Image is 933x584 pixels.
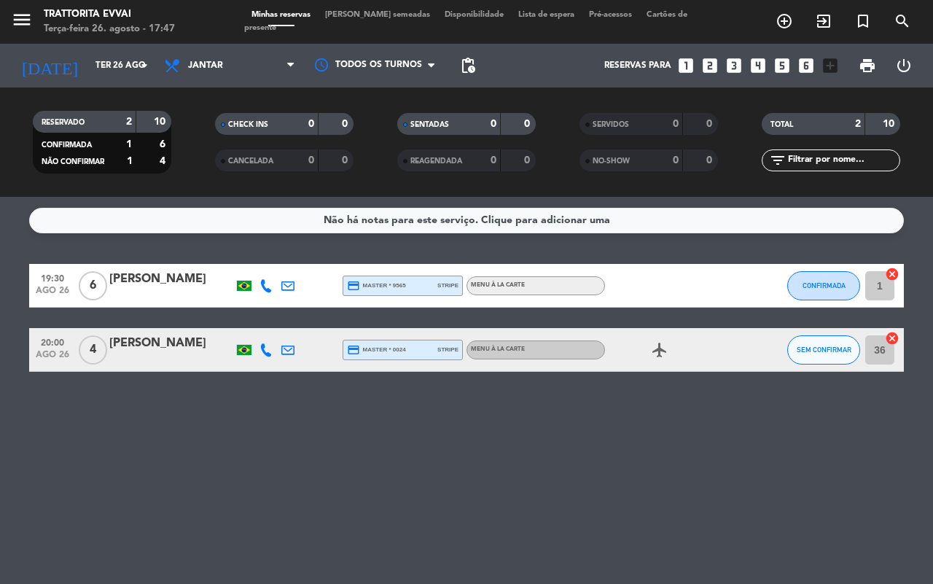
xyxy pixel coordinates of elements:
[706,119,715,129] strong: 0
[308,155,314,166] strong: 0
[883,119,897,129] strong: 10
[34,350,71,367] span: ago 26
[109,270,233,289] div: [PERSON_NAME]
[136,57,153,74] i: arrow_drop_down
[109,334,233,353] div: [PERSON_NAME]
[34,269,71,286] span: 19:30
[770,121,793,128] span: TOTAL
[44,7,175,22] div: Trattorita Evvai
[773,56,792,75] i: looks_5
[410,157,462,165] span: REAGENDADA
[885,331,899,346] i: cancel
[491,155,496,166] strong: 0
[42,158,104,166] span: NÃO CONFIRMAR
[706,155,715,166] strong: 0
[79,335,107,365] span: 4
[160,139,168,149] strong: 6
[347,279,406,292] span: master * 9565
[34,333,71,350] span: 20:00
[228,157,273,165] span: CANCELADA
[491,119,496,129] strong: 0
[437,281,458,290] span: stripe
[725,56,743,75] i: looks_3
[347,343,406,357] span: master * 0024
[787,271,860,300] button: CONFIRMADA
[787,335,860,365] button: SEM CONFIRMAR
[228,121,268,128] span: CHECK INS
[188,61,223,71] span: Jantar
[160,156,168,166] strong: 4
[859,57,876,74] span: print
[803,281,846,289] span: CONFIRMADA
[673,155,679,166] strong: 0
[42,141,92,149] span: CONFIRMADA
[318,11,437,19] span: [PERSON_NAME] semeadas
[154,117,168,127] strong: 10
[797,56,816,75] i: looks_6
[127,156,133,166] strong: 1
[593,157,630,165] span: NO-SHOW
[126,117,132,127] strong: 2
[11,9,33,36] button: menu
[126,139,132,149] strong: 1
[42,119,85,126] span: RESERVADO
[769,152,786,169] i: filter_list
[895,57,913,74] i: power_settings_new
[524,155,533,166] strong: 0
[593,121,629,128] span: SERVIDOS
[79,271,107,300] span: 6
[821,56,840,75] i: add_box
[437,345,458,354] span: stripe
[308,119,314,129] strong: 0
[886,44,922,87] div: LOG OUT
[676,56,695,75] i: looks_one
[11,9,33,31] i: menu
[11,50,88,82] i: [DATE]
[582,11,639,19] span: Pré-acessos
[776,12,793,30] i: add_circle_outline
[511,11,582,19] span: Lista de espera
[651,341,668,359] i: airplanemode_active
[524,119,533,129] strong: 0
[700,56,719,75] i: looks_two
[673,119,679,129] strong: 0
[471,282,525,288] span: MENU À LA CARTE
[44,22,175,36] div: Terça-feira 26. agosto - 17:47
[347,279,360,292] i: credit_card
[347,343,360,357] i: credit_card
[342,155,351,166] strong: 0
[410,121,449,128] span: SENTADAS
[797,346,851,354] span: SEM CONFIRMAR
[815,12,832,30] i: exit_to_app
[437,11,511,19] span: Disponibilidade
[749,56,768,75] i: looks_4
[604,61,671,71] span: Reservas para
[786,152,899,168] input: Filtrar por nome...
[854,12,872,30] i: turned_in_not
[34,286,71,303] span: ago 26
[855,119,861,129] strong: 2
[324,212,610,229] div: Não há notas para este serviço. Clique para adicionar uma
[885,267,899,281] i: cancel
[342,119,351,129] strong: 0
[471,346,525,352] span: MENU À LA CARTE
[244,11,318,19] span: Minhas reservas
[894,12,911,30] i: search
[459,57,477,74] span: pending_actions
